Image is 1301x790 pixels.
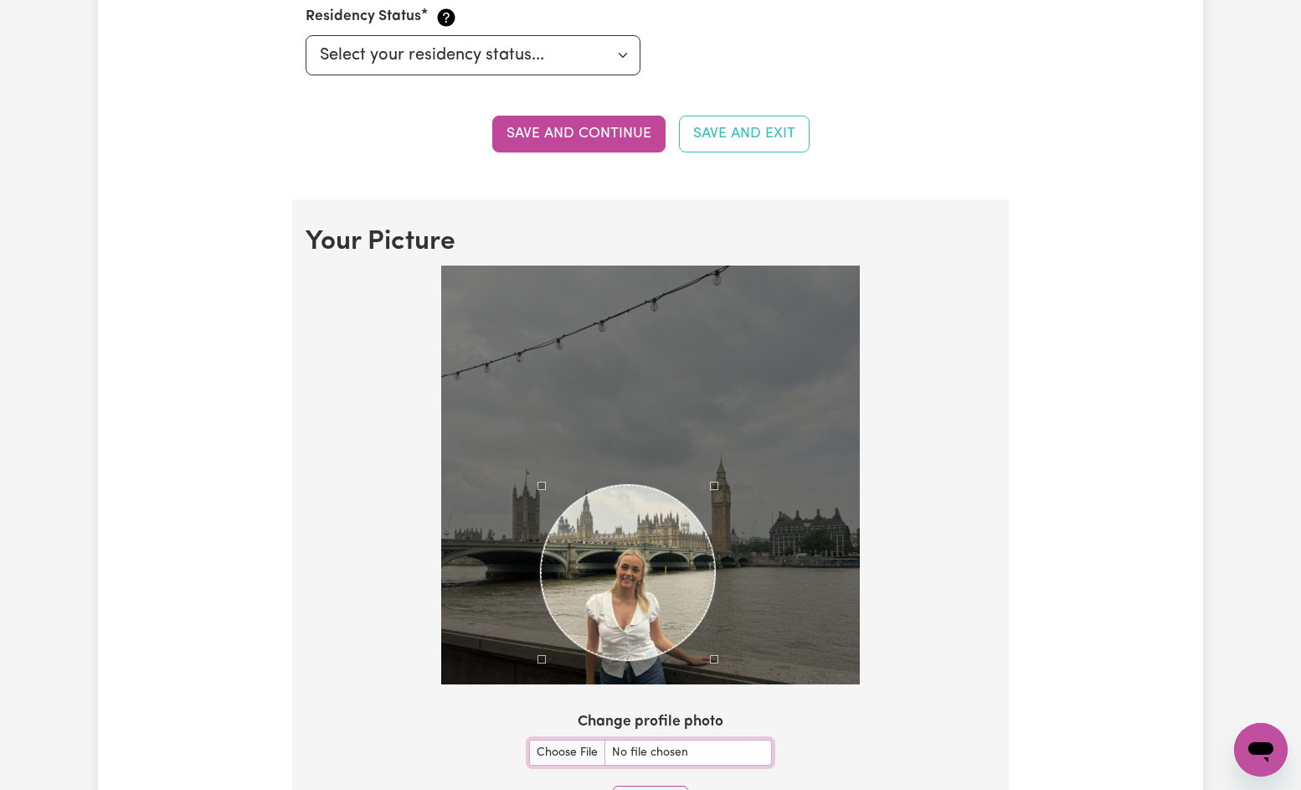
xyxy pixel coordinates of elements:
div: Use the arrow keys to move the crop selection area [541,485,715,659]
label: Change profile photo [578,711,723,733]
button: Save and Exit [679,116,810,152]
label: Residency Status [306,6,421,28]
img: 9k= [441,266,860,684]
iframe: Button to launch messaging window, conversation in progress [1234,723,1288,777]
button: Save and continue [492,116,666,152]
h2: Your Picture [306,226,995,258]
